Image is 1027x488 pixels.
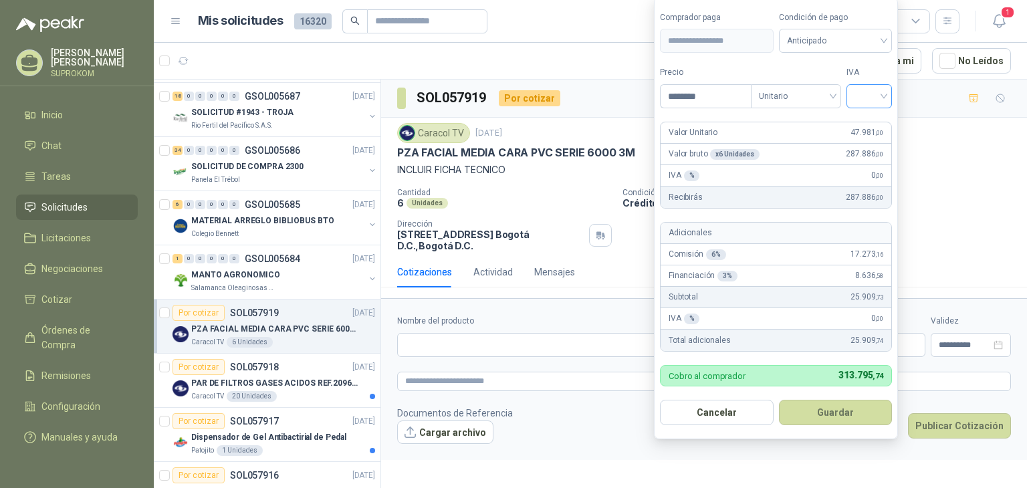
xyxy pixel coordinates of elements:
label: Nombre del producto [397,315,739,328]
img: Company Logo [173,218,189,234]
p: INCLUIR FICHA TECNICO [397,162,1011,177]
a: Por cotizarSOL057917[DATE] Company LogoDispensador de Gel Antibactirial de PedalPatojito1 Unidades [154,408,380,462]
button: No Leídos [932,48,1011,74]
div: 0 [229,254,239,263]
div: Caracol TV [397,123,470,143]
p: Dirección [397,219,584,229]
span: 25.909 [850,291,883,303]
span: Anticipado [787,31,885,51]
span: ,74 [875,337,883,344]
div: 0 [207,254,217,263]
h1: Mis solicitudes [198,11,283,31]
p: SOL057919 [230,308,279,318]
p: [DATE] [352,307,375,320]
span: 0 [871,312,883,325]
span: Configuración [41,399,100,414]
span: Manuales y ayuda [41,430,118,445]
span: Chat [41,138,62,153]
span: 287.886 [846,148,883,160]
p: [DATE] [352,144,375,157]
div: 0 [218,146,228,155]
img: Company Logo [173,164,189,180]
button: Guardar [779,400,893,425]
a: Por cotizarSOL057919[DATE] Company LogoPZA FACIAL MEDIA CARA PVC SERIE 6000 3MCaracol TV6 Unidades [154,299,380,354]
p: Documentos de Referencia [397,406,513,420]
span: ,00 [875,172,883,179]
p: GSOL005684 [245,254,300,263]
p: GSOL005685 [245,200,300,209]
div: Por cotizar [499,90,560,106]
p: Rio Fertil del Pacífico S.A.S. [191,120,273,131]
a: 1 0 0 0 0 0 GSOL005684[DATE] Company LogoMANTO AGRONOMICOSalamanca Oleaginosas SAS [173,251,378,293]
span: search [350,16,360,25]
span: ,00 [875,129,883,136]
h3: SOL057919 [417,88,488,108]
p: Panela El Trébol [191,174,240,185]
a: 6 0 0 0 0 0 GSOL005685[DATE] Company LogoMATERIAL ARREGLO BIBLIOBUS BTOColegio Bennett [173,197,378,239]
p: 6 [397,197,404,209]
span: Licitaciones [41,231,91,245]
span: Remisiones [41,368,91,383]
p: MATERIAL ARREGLO BIBLIOBUS BTO [191,215,334,227]
p: PZA FACIAL MEDIA CARA PVC SERIE 6000 3M [397,146,635,160]
span: 0 [871,169,883,182]
img: Company Logo [173,272,189,288]
div: 0 [218,92,228,101]
p: IVA [669,169,699,182]
p: SOLICITUD #1943 - TROJA [191,106,294,119]
p: SOL057916 [230,471,279,480]
div: 6 [173,200,183,209]
div: 0 [218,254,228,263]
div: 0 [184,92,194,101]
p: GSOL005686 [245,146,300,155]
span: 25.909 [850,334,883,347]
div: Actividad [473,265,513,279]
span: 8.636 [855,269,883,282]
div: 0 [229,200,239,209]
p: [DATE] [352,253,375,265]
div: 0 [207,200,217,209]
a: 34 0 0 0 0 0 GSOL005686[DATE] Company LogoSOLICITUD DE COMPRA 2300Panela El Trébol [173,142,378,185]
p: [PERSON_NAME] [PERSON_NAME] [51,48,138,67]
p: SOL057917 [230,416,279,426]
p: Adicionales [669,227,711,239]
img: Company Logo [173,435,189,451]
p: Total adicionales [669,334,731,347]
div: 0 [229,146,239,155]
img: Company Logo [400,126,415,140]
div: % [684,314,700,324]
span: ,00 [875,315,883,322]
div: 18 [173,92,183,101]
p: Comisión [669,248,726,261]
span: Unitario [759,86,833,106]
span: Órdenes de Compra [41,323,125,352]
div: Por cotizar [173,413,225,429]
p: [DATE] [352,361,375,374]
p: GSOL005687 [245,92,300,101]
a: Órdenes de Compra [16,318,138,358]
a: Remisiones [16,363,138,388]
div: 0 [195,254,205,263]
div: 6 % [706,249,726,260]
span: Solicitudes [41,200,88,215]
p: Cobro al comprador [669,372,746,380]
a: Negociaciones [16,256,138,281]
button: Cargar archivo [397,420,493,445]
div: 0 [207,146,217,155]
a: Configuración [16,394,138,419]
p: SOLICITUD DE COMPRA 2300 [191,160,304,173]
div: 1 [173,254,183,263]
p: Valor bruto [669,148,760,160]
p: Caracol TV [191,337,224,348]
div: 0 [195,92,205,101]
p: [DATE] [352,199,375,211]
span: 1 [1000,6,1015,19]
span: ,73 [875,293,883,301]
p: [DATE] [352,90,375,103]
span: Cotizar [41,292,72,307]
div: % [684,170,700,181]
div: 0 [184,200,194,209]
p: Colegio Bennett [191,229,239,239]
div: 6 Unidades [227,337,273,348]
label: Condición de pago [779,11,893,24]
